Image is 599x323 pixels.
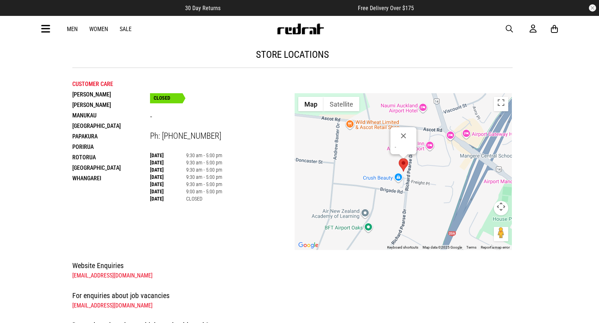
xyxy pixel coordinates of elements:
[185,5,221,12] span: 30 Day Returns
[494,227,508,241] button: Drag Pegman onto the map to open Street View
[466,245,476,249] a: Terms (opens in new tab)
[296,241,320,250] img: Google
[150,159,186,166] th: [DATE]
[481,245,510,249] a: Report a map error
[89,26,108,33] a: Women
[277,23,324,34] img: Redrat logo
[494,201,508,215] button: Map camera controls
[72,121,150,131] li: [GEOGRAPHIC_DATA]
[72,152,150,163] li: Rotorua
[235,4,343,12] iframe: Customer reviews powered by Trustpilot
[72,79,150,89] li: Customer Care
[494,97,508,111] button: Toggle fullscreen view
[150,173,186,181] th: [DATE]
[186,166,222,173] td: 9:30 am - 5:00 pm
[186,159,222,166] td: 9:30 am - 5:00 pm
[72,142,150,152] li: Porirua
[72,290,513,301] h4: For enquiries about job vacancies
[72,49,513,60] h1: store locations
[423,245,462,249] span: Map data ©2025 Google
[72,110,150,121] li: Manukau
[120,26,132,33] a: Sale
[150,188,186,195] th: [DATE]
[298,97,324,111] button: Show street map
[72,260,513,271] h4: Website Enquiries
[324,97,359,111] button: Show satellite imagery
[395,127,412,145] button: Close
[296,241,320,250] a: Open this area in Google Maps (opens a new window)
[72,302,153,309] a: [EMAIL_ADDRESS][DOMAIN_NAME]
[72,131,150,142] li: Papakura
[72,272,153,279] a: [EMAIL_ADDRESS][DOMAIN_NAME]
[150,166,186,173] th: [DATE]
[186,181,222,188] td: 9:30 am - 5:00 pm
[186,188,222,195] td: 9:00 am - 5:00 pm
[150,112,295,123] h3: -
[150,152,186,159] th: [DATE]
[395,145,412,150] div: -
[387,245,418,250] button: Keyboard shortcuts
[186,195,222,202] td: CLOSED
[186,173,222,181] td: 9:30 am - 5:00 pm
[72,89,150,100] li: [PERSON_NAME]
[150,131,221,141] span: Ph: [PHONE_NUMBER]
[72,163,150,173] li: [GEOGRAPHIC_DATA]
[72,100,150,110] li: [PERSON_NAME]
[150,93,183,103] div: CLOSED
[67,26,78,33] a: Men
[358,5,414,12] span: Free Delivery Over $175
[150,181,186,188] th: [DATE]
[186,152,222,159] td: 9:30 am - 5:00 pm
[72,173,150,184] li: Whangarei
[150,195,186,202] th: [DATE]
